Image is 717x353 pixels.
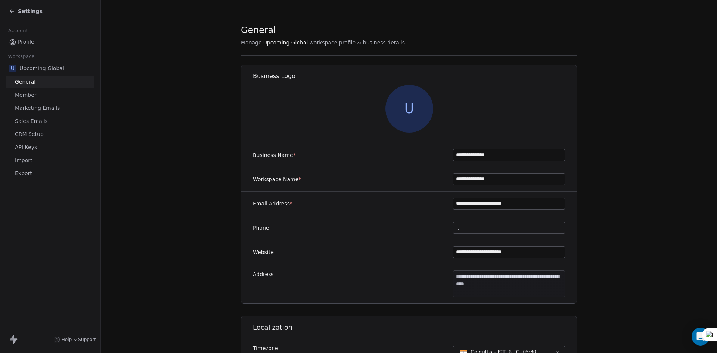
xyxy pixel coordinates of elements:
[6,115,94,127] a: Sales Emails
[6,154,94,167] a: Import
[241,39,262,46] span: Manage
[15,78,35,86] span: General
[5,51,38,62] span: Workspace
[5,25,31,36] span: Account
[15,117,48,125] span: Sales Emails
[6,36,94,48] a: Profile
[241,25,276,36] span: General
[253,200,292,207] label: Email Address
[457,224,459,232] span: .
[253,224,269,232] label: Phone
[253,323,577,332] h1: Localization
[6,102,94,114] a: Marketing Emails
[253,72,577,80] h1: Business Logo
[253,248,274,256] label: Website
[15,157,32,164] span: Import
[263,39,308,46] span: Upcoming Global
[15,91,37,99] span: Member
[18,38,34,46] span: Profile
[15,104,60,112] span: Marketing Emails
[309,39,405,46] span: workspace profile & business details
[18,7,43,15] span: Settings
[6,89,94,101] a: Member
[385,85,433,133] span: U
[6,141,94,154] a: API Keys
[15,130,44,138] span: CRM Setup
[54,337,96,343] a: Help & Support
[19,65,64,72] span: Upcoming Global
[453,222,565,234] button: .
[6,76,94,88] a: General
[62,337,96,343] span: Help & Support
[15,143,37,151] span: API Keys
[692,328,710,346] div: Open Intercom Messenger
[6,167,94,180] a: Export
[253,151,296,159] label: Business Name
[253,270,274,278] label: Address
[6,128,94,140] a: CRM Setup
[253,176,301,183] label: Workspace Name
[9,7,43,15] a: Settings
[15,170,32,177] span: Export
[253,344,360,352] label: Timezone
[9,65,16,72] span: U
